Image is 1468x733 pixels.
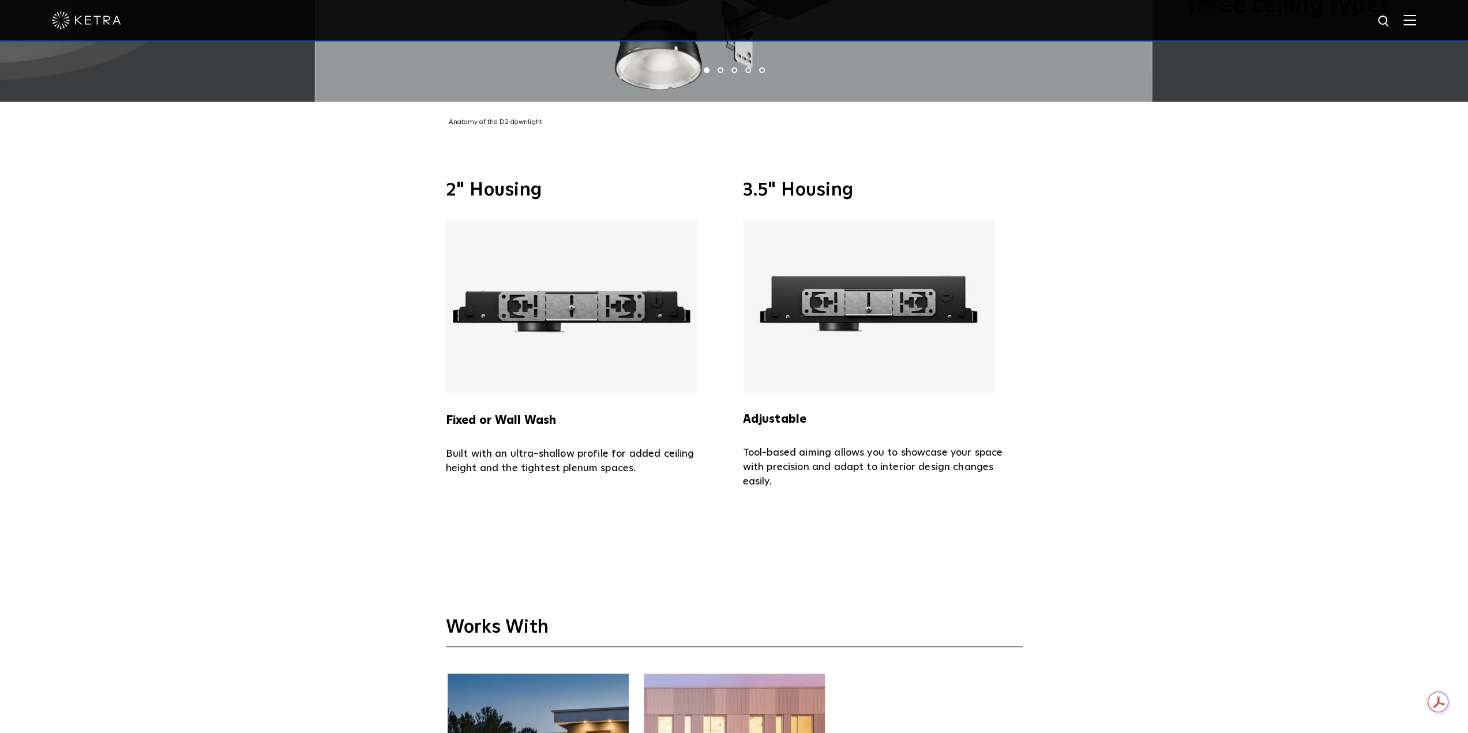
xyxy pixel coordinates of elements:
[446,616,1023,648] h3: Works With
[437,116,1037,129] div: Anatomy of the D2 downlight
[743,414,807,425] strong: Adjustable
[1403,14,1416,25] img: Hamburger%20Nav.svg
[1377,14,1391,29] img: search icon
[446,220,697,393] img: Ketra 2" Fixed or Wall Wash Housing with an ultra slim profile
[446,447,726,476] p: Built with an ultra-shallow profile for added ceiling height and the tightest plenum spaces.
[52,12,121,29] img: ketra-logo-2019-white
[743,181,1023,200] h3: 3.5" Housing
[743,446,1023,489] p: Tool-based aiming allows you to showcase your space with precision and adapt to interior design c...
[446,415,557,426] strong: Fixed or Wall Wash
[743,220,994,393] img: Ketra 3.5" Adjustable Housing with an ultra slim profile
[446,181,726,200] h3: 2" Housing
